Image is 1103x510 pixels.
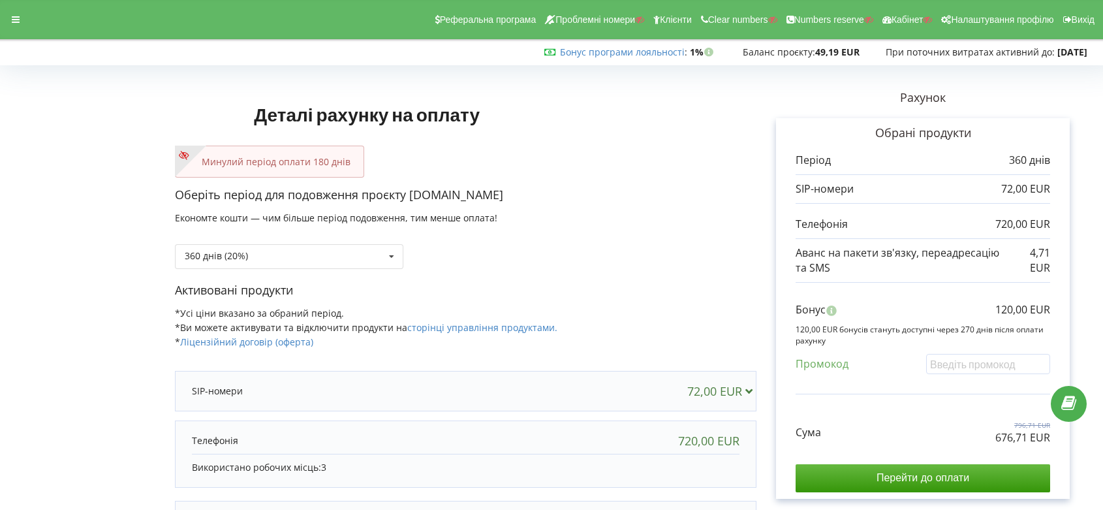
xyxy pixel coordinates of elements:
[815,46,860,58] strong: 49,19 EUR
[690,46,717,58] strong: 1%
[796,464,1050,492] input: Перейти до оплати
[951,14,1053,25] span: Налаштування профілю
[1009,153,1050,168] p: 360 днів
[175,321,557,334] span: *Ви можете активувати та відключити продукти на
[175,212,497,224] span: Економте кошти — чим більше період подовження, тим менше оплата!
[926,354,1050,374] input: Введіть промокод
[407,321,557,334] a: сторінці управління продуктами.
[687,385,758,398] div: 72,00 EUR
[796,302,826,317] p: Бонус
[175,187,756,204] p: Оберіть період для подовження проєкту [DOMAIN_NAME]
[1057,46,1087,58] strong: [DATE]
[321,461,326,473] span: 3
[743,46,815,58] span: Баланс проєкту:
[185,251,248,261] div: 360 днів (20%)
[796,324,1050,346] p: 120,00 EUR бонусів стануть доступні через 270 днів після оплати рахунку
[995,217,1050,232] p: 720,00 EUR
[995,430,1050,445] p: 676,71 EUR
[192,434,238,447] p: Телефонія
[175,282,756,299] p: Активовані продукти
[995,302,1050,317] p: 120,00 EUR
[995,421,1050,430] p: 796,71 EUR
[796,125,1050,142] p: Обрані продукти
[555,14,635,25] span: Проблемні номери
[796,246,1012,276] p: Аванс на пакети зв'язку, переадресацію та SMS
[796,182,854,197] p: SIP-номери
[1001,182,1050,197] p: 72,00 EUR
[796,153,831,168] p: Період
[794,14,864,25] span: Numbers reserve
[560,46,687,58] span: :
[708,14,768,25] span: Clear numbers
[560,46,685,58] a: Бонус програми лояльності
[175,83,559,146] h1: Деталі рахунку на оплату
[886,46,1055,58] span: При поточних витратах активний до:
[192,385,243,398] p: SIP-номери
[1072,14,1095,25] span: Вихід
[678,434,739,447] div: 720,00 EUR
[756,89,1089,106] p: Рахунок
[180,336,313,348] a: Ліцензійний договір (оферта)
[440,14,536,25] span: Реферальна програма
[189,155,350,168] p: Минулий період оплати 180 днів
[175,307,344,319] span: *Усі ціни вказано за обраний період.
[796,425,821,440] p: Сума
[796,357,848,372] p: Промокод
[796,217,848,232] p: Телефонія
[660,14,692,25] span: Клієнти
[892,14,924,25] span: Кабінет
[1012,246,1050,276] p: 4,71 EUR
[192,461,739,474] p: Використано робочих місць:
